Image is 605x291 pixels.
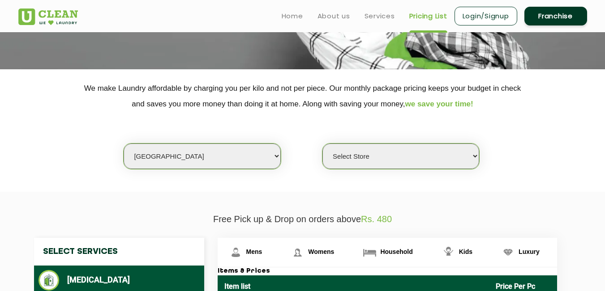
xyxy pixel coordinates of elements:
a: About us [318,11,350,21]
a: Login/Signup [455,7,517,25]
a: Franchise [524,7,587,25]
span: Mens [246,248,262,255]
img: Mens [228,245,244,260]
img: Kids [441,245,456,260]
span: Rs. 480 [361,214,392,224]
h3: Items & Prices [218,267,557,275]
a: Pricing List [409,11,447,21]
img: Luxury [500,245,516,260]
a: Services [365,11,395,21]
img: Household [362,245,378,260]
img: Womens [290,245,305,260]
h4: Select Services [34,238,204,266]
p: Free Pick up & Drop on orders above [18,214,587,224]
span: Kids [459,248,472,255]
span: Luxury [519,248,540,255]
span: Household [380,248,412,255]
a: Home [282,11,303,21]
span: Womens [308,248,334,255]
img: Dry Cleaning [39,270,60,291]
li: [MEDICAL_DATA] [39,270,200,291]
span: we save your time! [405,100,473,108]
p: We make Laundry affordable by charging you per kilo and not per piece. Our monthly package pricin... [18,80,587,112]
img: UClean Laundry and Dry Cleaning [18,8,78,25]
